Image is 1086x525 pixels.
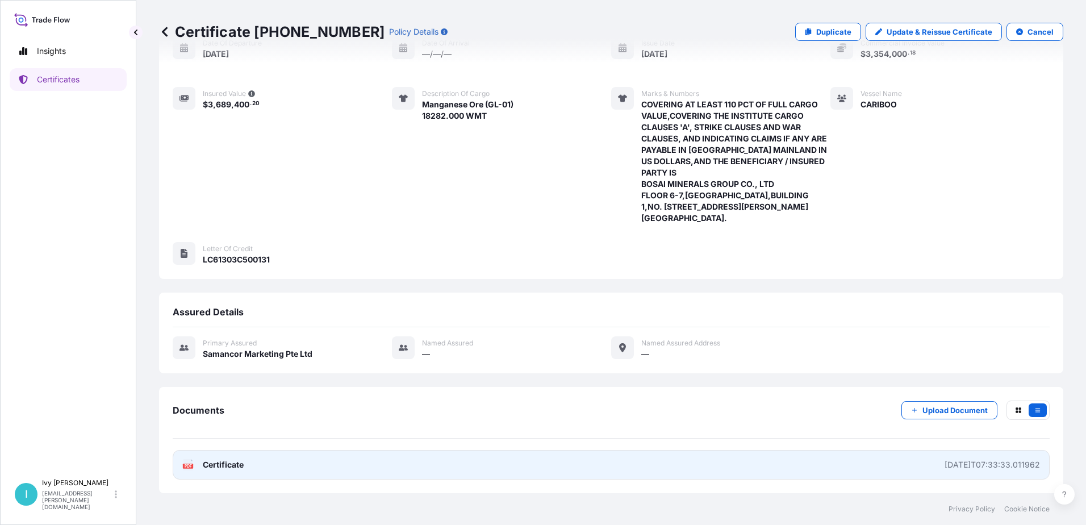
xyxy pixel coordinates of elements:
[203,244,253,253] span: Letter of Credit
[1006,23,1063,41] button: Cancel
[922,405,988,416] p: Upload Document
[203,89,246,98] span: Insured Value
[203,339,257,348] span: Primary assured
[901,401,997,419] button: Upload Document
[231,101,234,109] span: ,
[42,490,112,510] p: [EMAIL_ADDRESS][PERSON_NAME][DOMAIN_NAME]
[795,23,861,41] a: Duplicate
[185,464,192,468] text: PDF
[10,40,127,63] a: Insights
[422,339,473,348] span: Named Assured
[250,102,252,106] span: .
[816,26,851,37] p: Duplicate
[1004,505,1050,514] a: Cookie Notice
[208,101,213,109] span: 3
[173,405,224,416] span: Documents
[389,26,438,37] p: Policy Details
[422,89,490,98] span: Description of cargo
[861,99,897,110] span: CARIBOO
[866,23,1002,41] a: Update & Reissue Certificate
[25,489,28,500] span: I
[37,45,66,57] p: Insights
[10,68,127,91] a: Certificates
[887,26,992,37] p: Update & Reissue Certificate
[213,101,216,109] span: ,
[422,348,430,360] span: —
[641,99,830,224] span: COVERING AT LEAST 110 PCT OF FULL CARGO VALUE,COVERING THE INSTITUTE CARGO CLAUSES 'A', STRIKE CL...
[173,450,1050,480] a: PDFCertificate[DATE]T07:33:33.011962
[216,101,231,109] span: 689
[861,89,902,98] span: Vessel Name
[422,99,513,122] span: Manganese Ore (GL-01) 18282.000 WMT
[37,74,80,85] p: Certificates
[42,478,112,488] p: Ivy [PERSON_NAME]
[641,89,699,98] span: Marks & Numbers
[252,102,260,106] span: 20
[234,101,249,109] span: 400
[203,254,270,265] span: LC61303C500131
[641,348,649,360] span: —
[159,23,385,41] p: Certificate [PHONE_NUMBER]
[203,459,244,470] span: Certificate
[203,101,208,109] span: $
[1027,26,1054,37] p: Cancel
[949,505,995,514] a: Privacy Policy
[945,459,1040,470] div: [DATE]T07:33:33.011962
[203,348,312,360] span: Samancor Marketing Pte Ltd
[641,339,720,348] span: Named Assured Address
[173,306,244,318] span: Assured Details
